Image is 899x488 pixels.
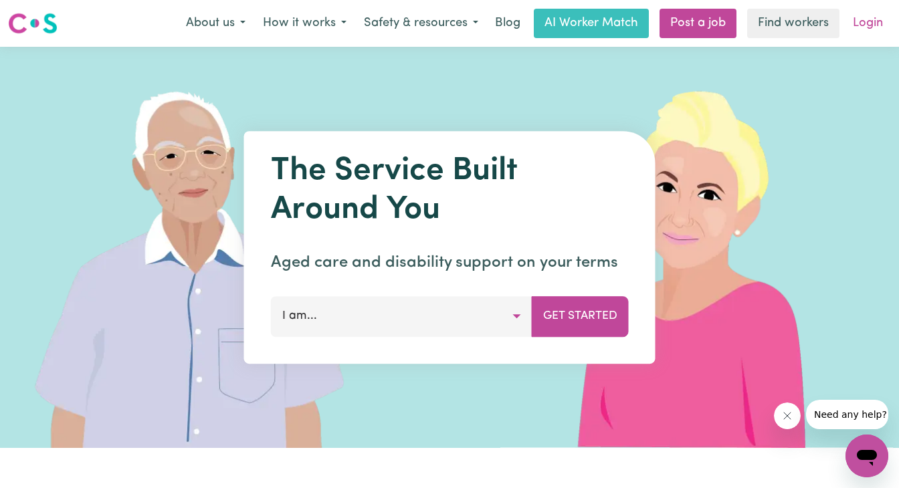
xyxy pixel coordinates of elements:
[532,296,629,336] button: Get Started
[355,9,487,37] button: Safety & resources
[660,9,736,38] a: Post a job
[806,400,888,429] iframe: Message from company
[747,9,839,38] a: Find workers
[845,9,891,38] a: Login
[487,9,528,38] a: Blog
[8,11,58,35] img: Careseekers logo
[271,296,532,336] button: I am...
[254,9,355,37] button: How it works
[8,8,58,39] a: Careseekers logo
[271,251,629,275] p: Aged care and disability support on your terms
[534,9,649,38] a: AI Worker Match
[845,435,888,477] iframe: Button to launch messaging window
[774,402,801,429] iframe: Close message
[177,9,254,37] button: About us
[271,152,629,229] h1: The Service Built Around You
